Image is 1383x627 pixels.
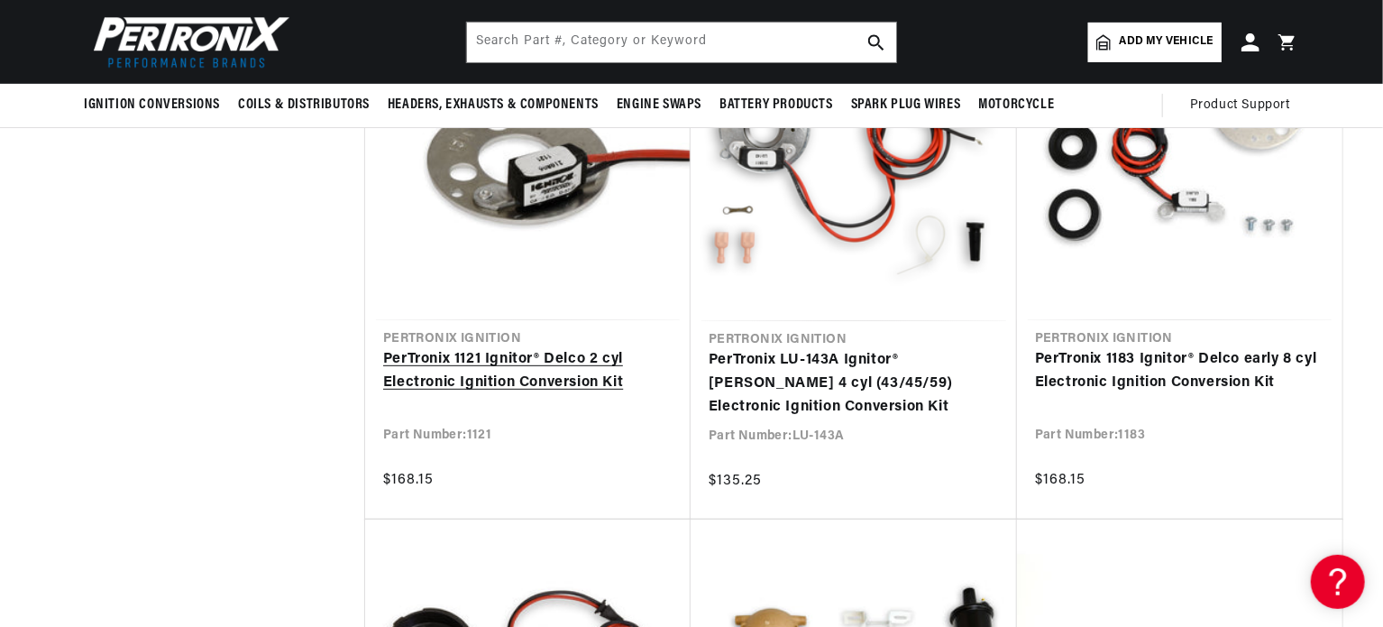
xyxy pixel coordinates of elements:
a: Add my vehicle [1088,23,1222,62]
span: Product Support [1190,96,1290,115]
input: Search Part #, Category or Keyword [467,23,896,62]
summary: Engine Swaps [608,84,710,126]
a: PerTronix LU-143A Ignitor® [PERSON_NAME] 4 cyl (43/45/59) Electronic Ignition Conversion Kit [709,349,999,419]
span: Coils & Distributors [238,96,370,115]
summary: Motorcycle [969,84,1063,126]
summary: Spark Plug Wires [842,84,970,126]
summary: Coils & Distributors [229,84,379,126]
span: Spark Plug Wires [851,96,961,115]
span: Add my vehicle [1120,33,1214,51]
span: Ignition Conversions [84,96,220,115]
img: Pertronix [84,11,291,73]
button: search button [856,23,896,62]
summary: Battery Products [710,84,842,126]
a: PerTronix 1121 Ignitor® Delco 2 cyl Electronic Ignition Conversion Kit [383,348,673,394]
span: Headers, Exhausts & Components [388,96,599,115]
span: Motorcycle [978,96,1054,115]
span: Engine Swaps [617,96,701,115]
span: Battery Products [719,96,833,115]
summary: Headers, Exhausts & Components [379,84,608,126]
a: PerTronix 1183 Ignitor® Delco early 8 cyl Electronic Ignition Conversion Kit [1035,348,1324,394]
summary: Ignition Conversions [84,84,229,126]
summary: Product Support [1190,84,1299,127]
